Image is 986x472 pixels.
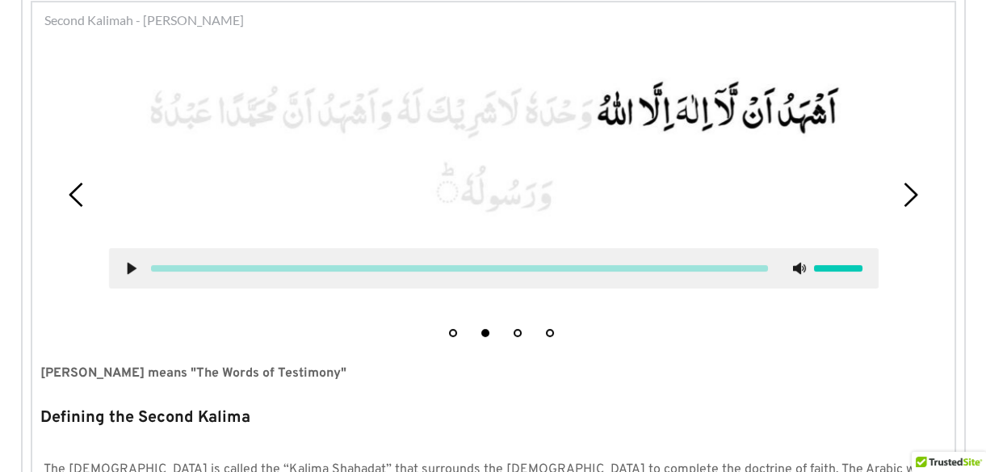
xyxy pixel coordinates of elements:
[40,407,250,428] strong: Defining the Second Kalima
[514,329,522,337] button: 3 of 4
[44,11,244,30] span: Second Kalimah - [PERSON_NAME]
[481,329,489,337] button: 2 of 4
[40,365,346,381] strong: [PERSON_NAME] means "The Words of Testimony"
[449,329,457,337] button: 1 of 4
[546,329,554,337] button: 4 of 4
